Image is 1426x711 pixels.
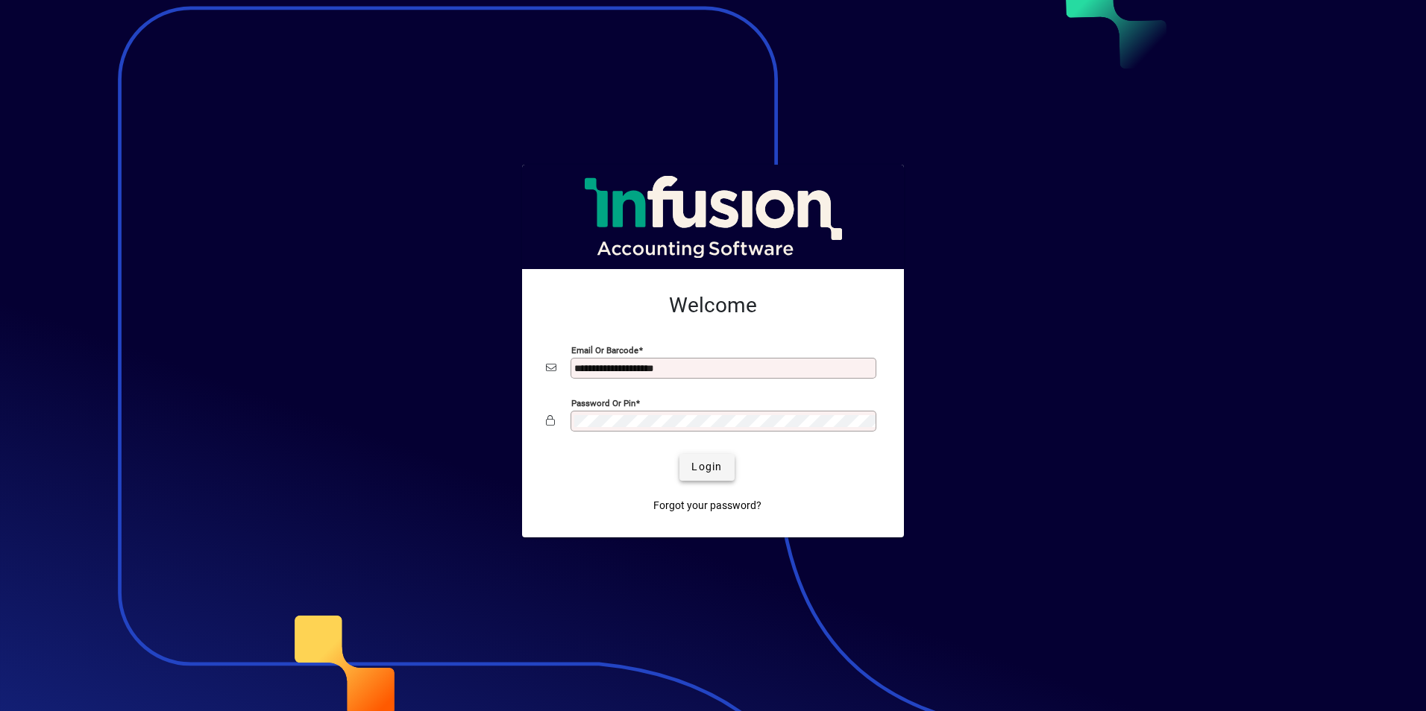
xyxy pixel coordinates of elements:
h2: Welcome [546,293,880,318]
span: Login [691,459,722,475]
span: Forgot your password? [653,498,761,513]
button: Login [679,454,734,481]
mat-label: Email or Barcode [571,344,638,355]
mat-label: Password or Pin [571,397,635,408]
a: Forgot your password? [647,493,767,519]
